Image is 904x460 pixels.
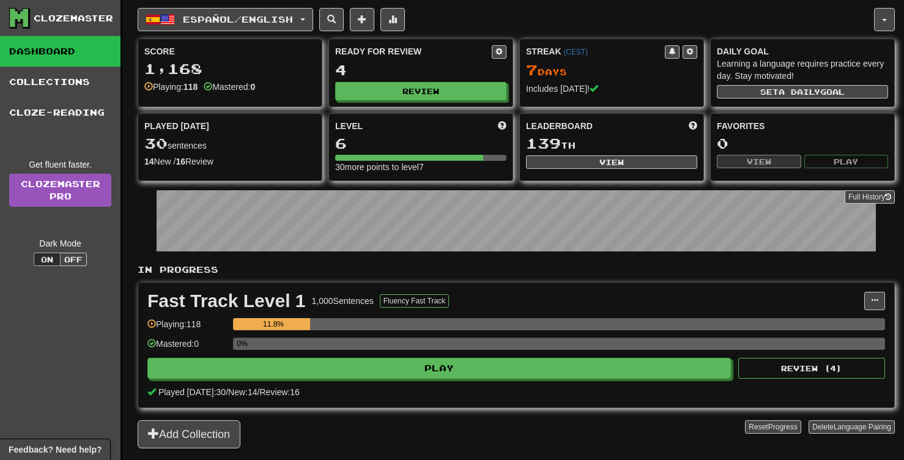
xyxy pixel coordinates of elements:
[158,387,226,397] span: Played [DATE]: 30
[834,423,891,431] span: Language Pairing
[526,61,538,78] span: 7
[34,12,113,24] div: Clozemaster
[717,85,888,98] button: Seta dailygoal
[144,157,154,166] strong: 14
[147,318,227,338] div: Playing: 118
[147,358,731,379] button: Play
[845,190,895,204] button: Full History
[717,136,888,151] div: 0
[689,120,697,132] span: This week in points, UTC
[204,81,255,93] div: Mastered:
[237,318,310,330] div: 11.8%
[176,157,185,166] strong: 16
[335,45,492,57] div: Ready for Review
[526,135,561,152] span: 139
[526,83,697,95] div: Includes [DATE]!
[9,237,111,250] div: Dark Mode
[768,423,798,431] span: Progress
[526,155,697,169] button: View
[9,174,111,207] a: ClozemasterPro
[34,253,61,266] button: On
[147,338,227,358] div: Mastered: 0
[144,45,316,57] div: Score
[183,14,293,24] span: Español / English
[144,120,209,132] span: Played [DATE]
[745,420,801,434] button: ResetProgress
[9,443,102,456] span: Open feedback widget
[526,62,697,78] div: Day s
[144,155,316,168] div: New / Review
[717,45,888,57] div: Daily Goal
[147,292,306,310] div: Fast Track Level 1
[183,82,198,92] strong: 118
[144,81,198,93] div: Playing:
[335,161,506,173] div: 30 more points to level 7
[9,158,111,171] div: Get fluent faster.
[350,8,374,31] button: Add sentence to collection
[138,264,895,276] p: In Progress
[738,358,885,379] button: Review (4)
[526,136,697,152] div: th
[717,57,888,82] div: Learning a language requires practice every day. Stay motivated!
[779,87,820,96] span: a daily
[335,82,506,100] button: Review
[717,120,888,132] div: Favorites
[804,155,889,168] button: Play
[319,8,344,31] button: Search sentences
[259,387,299,397] span: Review: 16
[526,45,665,57] div: Streak
[60,253,87,266] button: Off
[226,387,228,397] span: /
[335,62,506,78] div: 4
[144,61,316,76] div: 1,168
[498,120,506,132] span: Score more points to level up
[250,82,255,92] strong: 0
[380,294,449,308] button: Fluency Fast Track
[717,155,801,168] button: View
[138,420,240,448] button: Add Collection
[335,136,506,151] div: 6
[563,48,588,56] a: (CEST)
[526,120,593,132] span: Leaderboard
[257,387,260,397] span: /
[335,120,363,132] span: Level
[809,420,895,434] button: DeleteLanguage Pairing
[144,135,168,152] span: 30
[144,136,316,152] div: sentences
[228,387,257,397] span: New: 14
[138,8,313,31] button: Español/English
[312,295,374,307] div: 1,000 Sentences
[380,8,405,31] button: More stats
